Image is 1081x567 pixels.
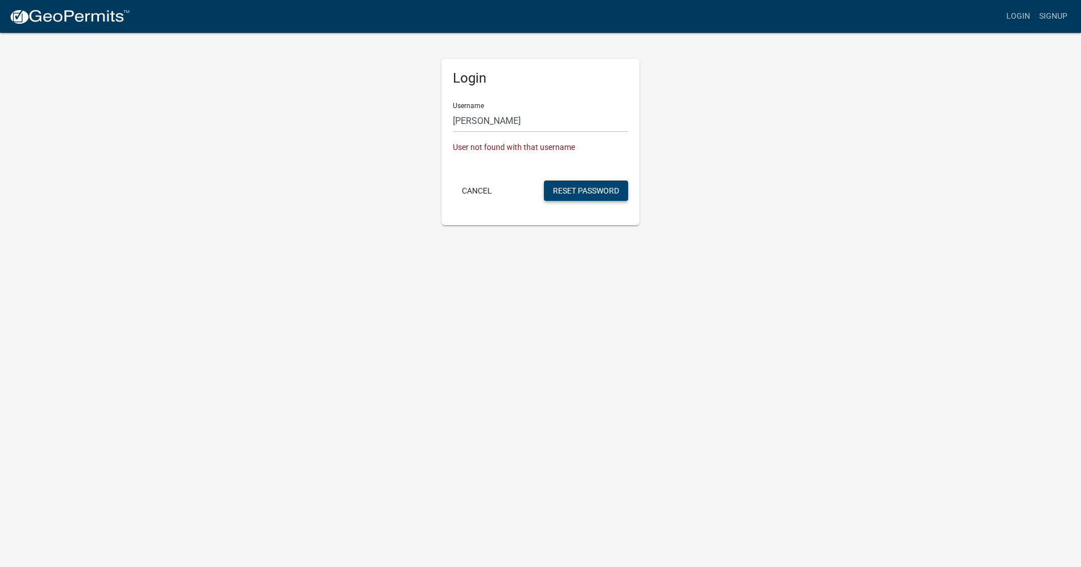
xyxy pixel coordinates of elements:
[453,141,628,153] div: User not found with that username
[453,70,628,87] h5: Login
[453,181,501,201] button: Cancel
[1035,6,1072,27] a: Signup
[544,181,628,201] button: Reset Password
[1002,6,1035,27] a: Login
